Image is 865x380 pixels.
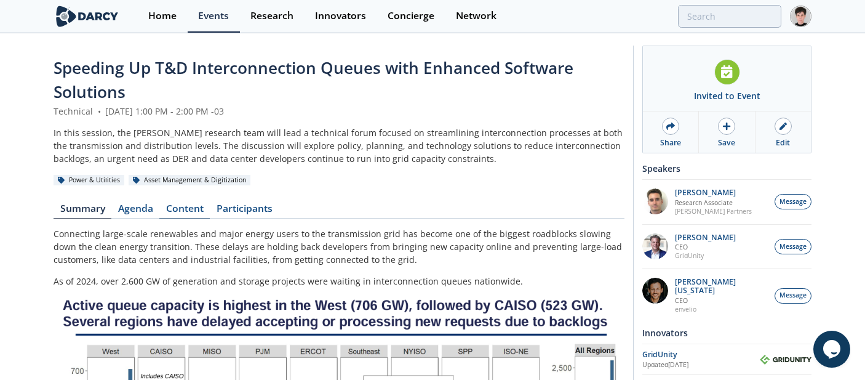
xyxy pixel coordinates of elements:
p: [PERSON_NAME][US_STATE] [675,278,768,295]
img: logo-wide.svg [54,6,121,27]
p: Research Associate [675,198,752,207]
div: Share [660,137,681,148]
img: d42dc26c-2a28-49ac-afde-9b58c84c0349 [642,233,668,259]
div: Speakers [642,158,811,179]
img: f1d2b35d-fddb-4a25-bd87-d4d314a355e9 [642,188,668,214]
div: GridUnity [642,349,760,360]
div: Asset Management & Digitization [129,175,250,186]
img: 1b183925-147f-4a47-82c9-16eeeed5003c [642,278,668,304]
div: Edit [776,137,790,148]
div: Concierge [388,11,434,21]
div: Events [198,11,229,21]
p: envelio [675,305,768,313]
img: Profile [790,6,811,27]
a: Agenda [111,204,159,219]
span: Message [779,197,807,207]
p: As of 2024, over 2,600 GW of generation and storage projects were waiting in interconnection queu... [54,275,624,288]
span: Message [779,291,807,301]
a: Participants [210,204,279,219]
p: [PERSON_NAME] [675,233,736,242]
p: CEO [675,243,736,251]
div: Updated [DATE] [642,360,760,370]
a: Edit [755,111,811,153]
iframe: chat widget [813,331,853,368]
div: Invited to Event [694,89,760,102]
button: Message [775,239,811,254]
p: Connecting large-scale renewables and major energy users to the transmission grid has become one ... [54,227,624,266]
div: Power & Utilities [54,175,124,186]
a: Content [159,204,210,219]
div: Network [456,11,496,21]
input: Advanced Search [678,5,781,28]
span: Message [779,242,807,252]
div: Innovators [642,322,811,344]
button: Message [775,288,811,304]
div: Innovators [315,11,366,21]
p: CEO [675,296,768,305]
span: Speeding Up T&D Interconnection Queues with Enhanced Software Solutions [54,57,573,103]
p: GridUnity [675,251,736,260]
p: [PERSON_NAME] Partners [675,207,752,216]
div: Technical [DATE] 1:00 PM - 2:00 PM -03 [54,105,624,118]
div: Save [718,137,735,148]
div: Research [250,11,293,21]
div: In this session, the [PERSON_NAME] research team will lead a technical forum focused on streamlin... [54,126,624,165]
a: GridUnity Updated[DATE] GridUnity [642,349,811,370]
button: Message [775,194,811,209]
span: • [95,105,103,117]
img: GridUnity [760,355,811,365]
p: [PERSON_NAME] [675,188,752,197]
div: Home [148,11,177,21]
a: Summary [54,204,111,219]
